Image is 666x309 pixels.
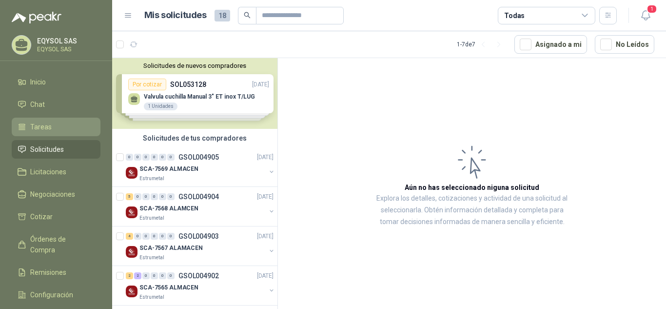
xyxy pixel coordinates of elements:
[12,263,100,282] a: Remisiones
[504,10,525,21] div: Todas
[126,193,133,200] div: 5
[139,214,164,222] p: Estrumetal
[257,153,274,162] p: [DATE]
[167,272,175,279] div: 0
[12,230,100,259] a: Órdenes de Compra
[116,62,274,69] button: Solicitudes de nuevos compradores
[405,182,539,193] h3: Aún no has seleccionado niguna solicitud
[134,154,141,161] div: 0
[30,189,75,200] span: Negociaciones
[30,122,52,132] span: Tareas
[637,7,654,24] button: 1
[139,293,164,301] p: Estrumetal
[244,12,251,19] span: search
[257,232,274,241] p: [DATE]
[457,37,507,52] div: 1 - 7 de 7
[139,244,203,253] p: SCA-7567 ALAMACEN
[159,233,166,240] div: 0
[139,175,164,183] p: Estrumetal
[151,193,158,200] div: 0
[215,10,230,21] span: 18
[126,230,275,262] a: 4 0 0 0 0 0 GSOL004903[DATE] Company LogoSCA-7567 ALAMACENEstrumetal
[12,73,100,91] a: Inicio
[139,254,164,262] p: Estrumetal
[37,38,98,44] p: EQYSOL SAS
[30,211,53,222] span: Cotizar
[167,154,175,161] div: 0
[139,283,198,292] p: SCA-7565 ALMACEN
[139,204,198,213] p: SCA-7568 ALAMCEN
[142,193,150,200] div: 0
[151,154,158,161] div: 0
[126,272,133,279] div: 2
[37,46,98,52] p: EQYSOL SAS
[142,272,150,279] div: 0
[30,144,64,155] span: Solicitudes
[375,193,568,228] p: Explora los detalles, cotizaciones y actividad de una solicitud al seleccionarla. Obtén informaci...
[178,272,219,279] p: GSOL004902
[159,154,166,161] div: 0
[142,154,150,161] div: 0
[12,12,61,23] img: Logo peakr
[126,286,137,297] img: Company Logo
[126,233,133,240] div: 4
[12,95,100,114] a: Chat
[144,8,207,22] h1: Mis solicitudes
[159,193,166,200] div: 0
[134,233,141,240] div: 0
[151,233,158,240] div: 0
[126,270,275,301] a: 2 2 0 0 0 0 GSOL004902[DATE] Company LogoSCA-7565 ALMACENEstrumetal
[178,193,219,200] p: GSOL004904
[134,272,141,279] div: 2
[30,267,66,278] span: Remisiones
[126,206,137,218] img: Company Logo
[30,77,46,87] span: Inicio
[178,154,219,161] p: GSOL004905
[12,286,100,304] a: Configuración
[30,166,66,177] span: Licitaciones
[159,272,166,279] div: 0
[126,154,133,161] div: 0
[30,289,73,300] span: Configuración
[12,163,100,181] a: Licitaciones
[30,234,91,255] span: Órdenes de Compra
[257,271,274,281] p: [DATE]
[139,165,198,174] p: SCA-7569 ALMACEN
[257,192,274,202] p: [DATE]
[167,193,175,200] div: 0
[595,35,654,54] button: No Leídos
[12,118,100,136] a: Tareas
[126,167,137,179] img: Company Logo
[126,191,275,222] a: 5 0 0 0 0 0 GSOL004904[DATE] Company LogoSCA-7568 ALAMCENEstrumetal
[142,233,150,240] div: 0
[126,246,137,258] img: Company Logo
[12,140,100,159] a: Solicitudes
[12,185,100,204] a: Negociaciones
[112,58,277,129] div: Solicitudes de nuevos compradoresPor cotizarSOL053128[DATE] Valvula cuchilla Manual 3" ET inox T/...
[178,233,219,240] p: GSOL004903
[12,207,100,226] a: Cotizar
[514,35,587,54] button: Asignado a mi
[126,151,275,183] a: 0 0 0 0 0 0 GSOL004905[DATE] Company LogoSCA-7569 ALMACENEstrumetal
[134,193,141,200] div: 0
[151,272,158,279] div: 0
[30,99,45,110] span: Chat
[167,233,175,240] div: 0
[646,4,657,14] span: 1
[112,129,277,147] div: Solicitudes de tus compradores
